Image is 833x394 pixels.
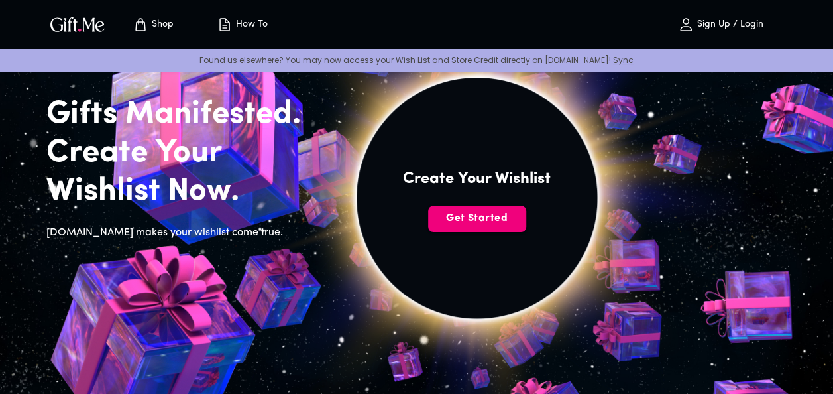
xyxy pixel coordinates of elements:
[46,134,322,172] h2: Create Your
[217,17,233,33] img: how-to.svg
[46,172,322,211] h2: Wishlist Now.
[48,15,107,34] img: GiftMe Logo
[428,211,526,226] span: Get Started
[46,17,109,33] button: GiftMe Logo
[205,3,278,46] button: How To
[403,168,551,190] h4: Create Your Wishlist
[428,206,526,232] button: Get Started
[46,96,322,134] h2: Gifts Manifested.
[654,3,787,46] button: Sign Up / Login
[46,224,322,241] h6: [DOMAIN_NAME] makes your wishlist come true.
[694,19,763,31] p: Sign Up / Login
[613,54,634,66] a: Sync
[11,54,822,66] p: Found us elsewhere? You may now access your Wish List and Store Credit directly on [DOMAIN_NAME]!
[233,19,268,31] p: How To
[117,3,190,46] button: Store page
[148,19,174,31] p: Shop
